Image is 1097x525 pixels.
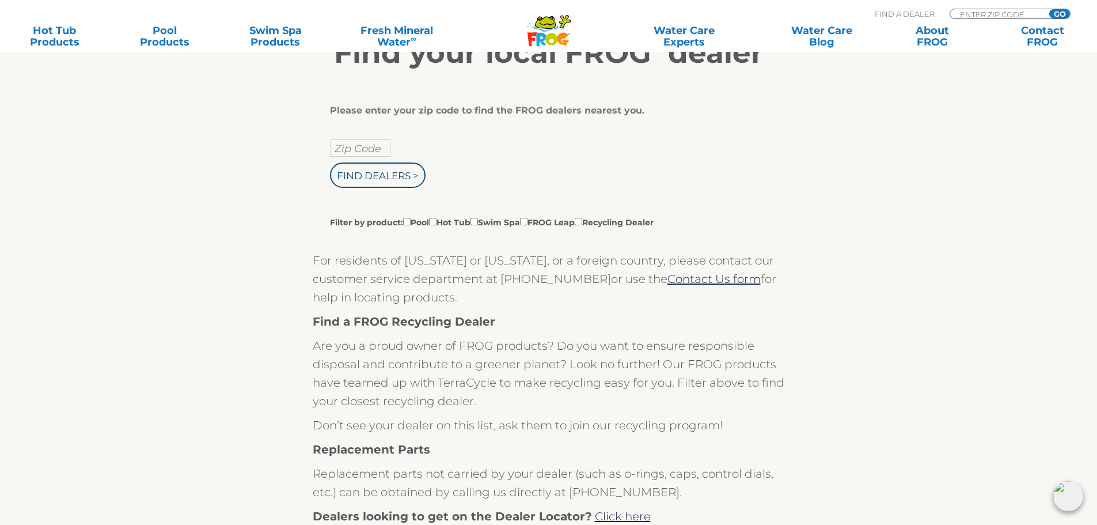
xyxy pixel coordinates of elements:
[595,509,651,523] a: Click here
[411,34,416,43] sup: ∞
[429,218,436,225] input: Filter by product:PoolHot TubSwim SpaFROG LeapRecycling Dealer
[959,9,1037,19] input: Zip Code Form
[667,272,761,286] a: Contact Us form
[313,337,785,410] p: Are you a proud owner of FROG products? Do you want to ensure responsible disposal and contribute...
[1053,481,1083,511] img: openIcon
[313,416,785,435] p: Don’t see your dealer on this list, ask them to join our recycling program!
[1049,9,1070,18] input: GO
[12,25,97,48] a: Hot TubProducts
[122,25,208,48] a: PoolProducts
[330,105,759,116] div: Please enter your zip code to find the FROG dealers nearest you.
[889,25,975,48] a: AboutFROG
[779,25,864,48] a: Water CareBlog
[330,163,426,188] input: Find Dealers >
[313,509,592,523] strong: Dealers looking to get on the Dealer Locator?
[875,9,935,19] p: Find A Dealer
[520,218,527,225] input: Filter by product:PoolHot TubSwim SpaFROG LeapRecycling Dealer
[313,251,785,307] p: For residents of [US_STATE] or [US_STATE], or a foreign country, please contact our customer serv...
[403,218,411,225] input: Filter by product:PoolHot TubSwim SpaFROG LeapRecycling Dealer
[343,25,450,48] a: Fresh MineralWater∞
[330,216,654,228] label: Filter by product: Pool Hot Tub Swim Spa FROG Leap Recycling Dealer
[195,36,903,70] h2: Find your local FROG dealer
[614,25,754,48] a: Water CareExperts
[233,25,318,48] a: Swim SpaProducts
[1000,25,1085,48] a: ContactFROG
[575,218,582,225] input: Filter by product:PoolHot TubSwim SpaFROG LeapRecycling Dealer
[470,218,478,225] input: Filter by product:PoolHot TubSwim SpaFROG LeapRecycling Dealer
[313,315,495,328] strong: Find a FROG Recycling Dealer
[313,443,430,456] strong: Replacement Parts
[313,464,785,501] p: Replacement parts not carried by your dealer (such as o-rings, caps, control dials, etc.) can be ...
